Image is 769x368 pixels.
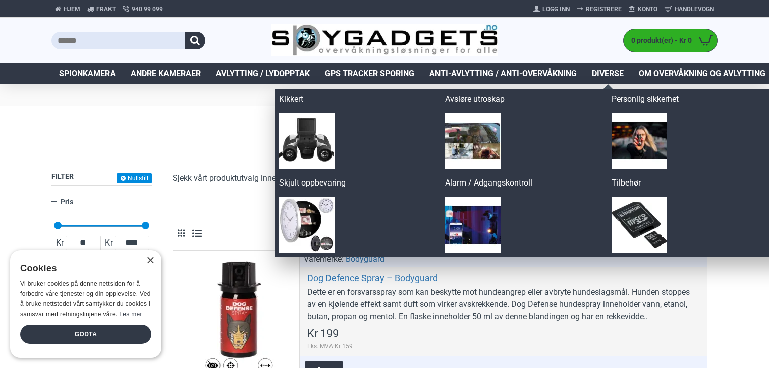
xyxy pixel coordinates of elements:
[51,121,718,147] span: Personlig sikkerhet
[307,328,339,339] span: Kr 199
[64,5,80,14] span: Hjem
[542,5,570,14] span: Logg Inn
[279,197,335,253] img: Skjult oppbevaring
[279,177,437,192] a: Skjult oppbevaring
[146,257,154,265] div: Close
[307,286,699,323] div: Dette er en forsvarsspray som kan beskytte mot hundeangrep eller avbryte hundeslagsmål. Hunden st...
[445,197,501,253] img: Alarm / Adgangskontroll
[675,5,714,14] span: Handlevogn
[59,68,116,80] span: Spionkamera
[592,68,624,80] span: Diverse
[307,272,438,284] a: Dog Defence Spray – Bodyguard
[51,172,74,180] span: Filter
[639,68,765,80] span: Om overvåkning og avlytting
[422,63,584,84] a: Anti-avlytting / Anti-overvåkning
[20,325,151,344] div: Godta
[20,280,151,317] span: Vi bruker cookies på denne nettsiden for å forbedre våre tjenester og din opplevelse. Ved å bruke...
[445,113,501,169] img: Avsløre utroskap
[208,63,317,84] a: Avlytting / Lydopptak
[638,5,657,14] span: Konto
[445,177,603,192] a: Alarm / Adgangskontroll
[661,1,718,17] a: Handlevogn
[429,68,577,80] span: Anti-avlytting / Anti-overvåkning
[132,5,163,14] span: 940 99 099
[530,1,573,17] a: Logg Inn
[625,1,661,17] a: Konto
[117,173,152,183] button: Nullstill
[445,93,603,108] a: Avsløre utroskap
[279,113,335,169] img: Kikkert
[103,237,115,249] span: Kr
[216,68,310,80] span: Avlytting / Lydopptak
[96,5,116,14] span: Frakt
[612,113,667,169] img: Personlig sikkerhet
[54,237,66,249] span: Kr
[612,197,667,253] img: Tilbehør
[624,35,694,46] span: 0 produkt(er) - Kr 0
[173,172,707,185] p: Sjekk vårt produktutvalg innen personlig sikkerhet: forsvarsprayer, overfallsalarmer og kuttsikke...
[123,63,208,84] a: Andre kameraer
[573,1,625,17] a: Registrere
[624,29,717,52] a: 0 produkt(er) - Kr 0
[317,63,422,84] a: GPS Tracker Sporing
[584,63,631,84] a: Diverse
[346,253,384,265] a: Bodyguard
[51,193,152,211] a: Pris
[586,5,622,14] span: Registrere
[51,63,123,84] a: Spionkamera
[304,253,344,265] span: Varemerke:
[119,311,142,318] a: Les mer, opens a new window
[307,342,353,351] span: Eks. MVA:Kr 159
[20,258,145,279] div: Cookies
[131,68,201,80] span: Andre kameraer
[325,68,414,80] span: GPS Tracker Sporing
[279,93,437,108] a: Kikkert
[271,24,498,57] img: SpyGadgets.no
